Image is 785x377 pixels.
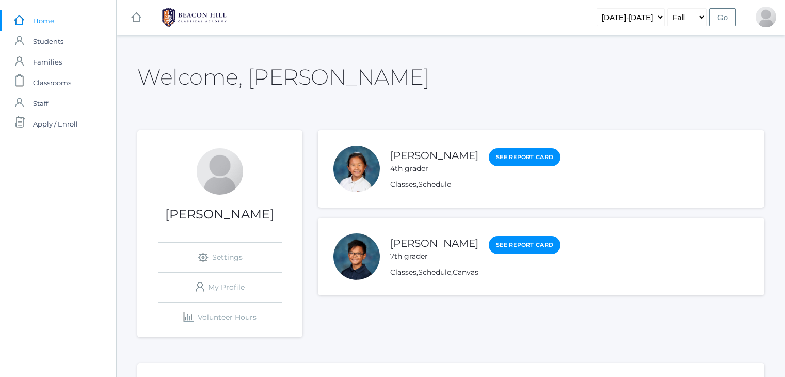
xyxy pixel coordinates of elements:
[489,236,560,254] a: See Report Card
[155,5,233,30] img: BHCALogos-05-308ed15e86a5a0abce9b8dd61676a3503ac9727e845dece92d48e8588c001991.png
[390,163,478,174] div: 4th grader
[390,268,416,277] a: Classes
[197,148,243,195] div: Christine Lau
[158,303,282,332] a: Volunteer Hours
[390,179,560,190] div: ,
[33,10,54,31] span: Home
[33,72,71,93] span: Classrooms
[137,65,429,89] h2: Welcome, [PERSON_NAME]
[390,149,478,162] a: [PERSON_NAME]
[33,114,78,134] span: Apply / Enroll
[158,273,282,302] a: My Profile
[709,8,736,26] input: Go
[489,148,560,166] a: See Report Card
[756,7,776,27] div: Christine Lau
[33,31,63,52] span: Students
[390,267,560,278] div: , ,
[333,233,380,280] div: Noe Lau
[418,180,451,189] a: Schedule
[137,208,302,221] h1: [PERSON_NAME]
[33,52,62,72] span: Families
[333,146,380,192] div: Lila Lau
[33,93,48,114] span: Staff
[158,243,282,272] a: Settings
[418,268,451,277] a: Schedule
[390,237,478,249] a: [PERSON_NAME]
[390,251,478,262] div: 7th grader
[390,180,416,189] a: Classes
[453,268,478,277] a: Canvas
